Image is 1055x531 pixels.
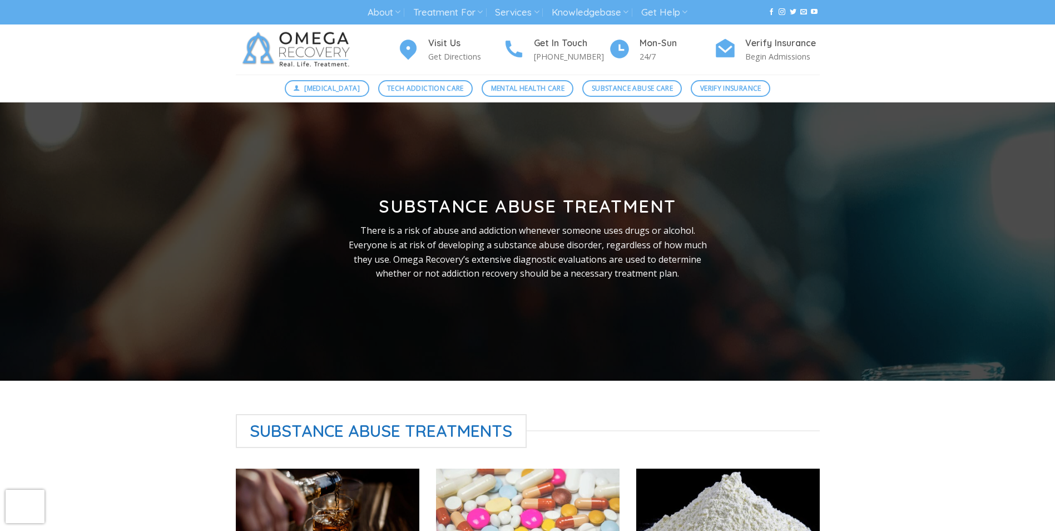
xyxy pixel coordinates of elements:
a: Get Help [641,2,687,23]
h4: Verify Insurance [745,36,820,51]
a: Follow on YouTube [811,8,818,16]
img: Omega Recovery [236,24,361,75]
a: Send us an email [800,8,807,16]
h4: Mon-Sun [640,36,714,51]
span: Tech Addiction Care [387,83,464,94]
p: Get Directions [428,50,503,63]
a: About [368,2,400,23]
a: Verify Insurance [691,80,770,97]
span: Substance Abuse Treatments [236,414,527,448]
a: Follow on Twitter [790,8,796,16]
p: There is a risk of abuse and addiction whenever someone uses drugs or alcohol. Everyone is at ris... [348,224,708,281]
a: Treatment For [413,2,483,23]
span: Verify Insurance [700,83,761,94]
a: Get In Touch [PHONE_NUMBER] [503,36,608,63]
a: Visit Us Get Directions [397,36,503,63]
a: Follow on Instagram [779,8,785,16]
a: Verify Insurance Begin Admissions [714,36,820,63]
span: Substance Abuse Care [592,83,673,94]
a: Knowledgebase [552,2,628,23]
a: Tech Addiction Care [378,80,473,97]
h4: Visit Us [428,36,503,51]
a: Substance Abuse Care [582,80,682,97]
p: 24/7 [640,50,714,63]
a: [MEDICAL_DATA] [285,80,369,97]
p: Begin Admissions [745,50,820,63]
strong: Substance Abuse Treatment [379,195,676,217]
a: Follow on Facebook [768,8,775,16]
a: Services [495,2,539,23]
span: [MEDICAL_DATA] [304,83,360,94]
span: Mental Health Care [491,83,564,94]
a: Mental Health Care [482,80,573,97]
p: [PHONE_NUMBER] [534,50,608,63]
h4: Get In Touch [534,36,608,51]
